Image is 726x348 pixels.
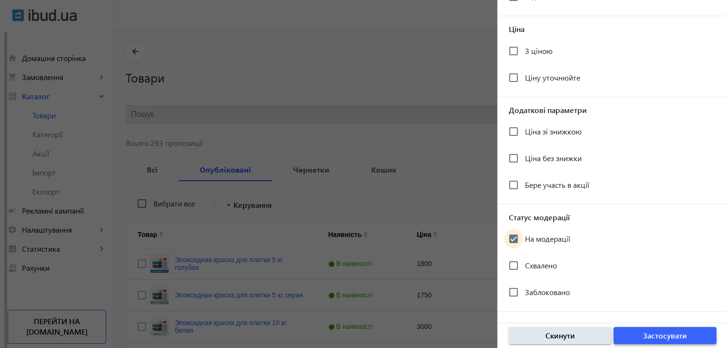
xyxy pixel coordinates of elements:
[497,212,726,223] span: Статус модерації
[643,330,687,341] span: Застосувати
[525,153,582,163] span: Ціна без знижки
[525,46,553,56] span: З ціною
[525,287,570,297] span: Заблоковано
[509,327,612,344] button: Скинути
[525,234,570,244] span: На модерації
[497,105,726,115] span: Додаткові параметри
[545,330,575,341] span: Скинути
[497,24,726,34] span: Ціна
[525,180,589,190] span: Бере участь в акції
[525,126,582,136] span: Ціна зі знижкою
[525,260,557,270] span: Схвалено
[614,327,716,344] button: Застосувати
[525,72,580,82] span: Ціну уточнюйте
